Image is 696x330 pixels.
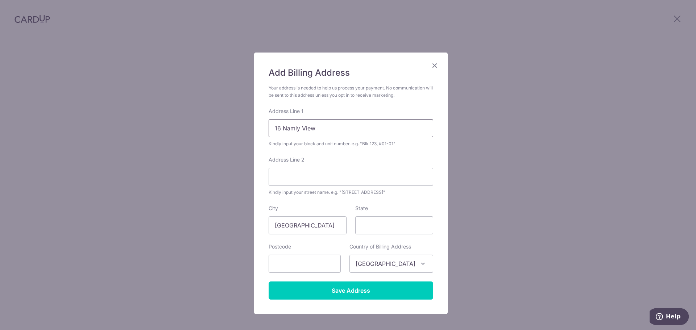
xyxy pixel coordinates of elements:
[269,243,291,250] label: Postcode
[349,243,411,250] label: Country of Billing Address
[349,255,433,273] span: Singapore
[269,140,433,147] div: Kindly input your block and unit number. e.g. "Blk 123, #01-01"
[269,156,304,163] label: Address Line 2
[430,61,439,70] button: Close
[350,255,433,272] span: Singapore
[269,67,433,79] h5: Add Billing Address
[269,108,303,115] label: Address Line 1
[269,189,433,196] div: Kindly input your street name. e.g. "[STREET_ADDRESS]"
[16,5,31,12] span: Help
[269,205,278,212] label: City
[650,308,689,326] iframe: Opens a widget where you can find more information
[355,205,368,212] label: State
[269,84,433,99] div: Your address is needed to help us process your payment. No communication will be sent to this add...
[269,281,433,300] input: Save Address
